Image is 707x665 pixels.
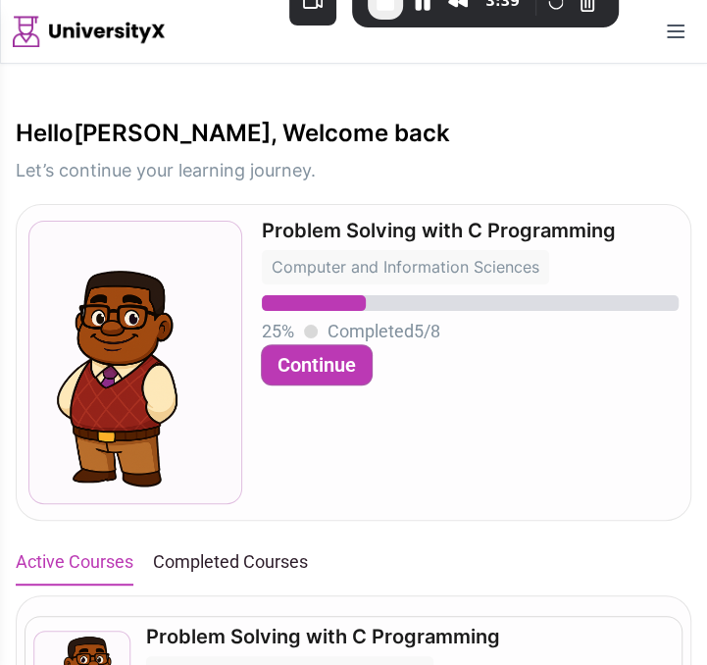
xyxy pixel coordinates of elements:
img: Logo [13,16,166,47]
button: Completed Courses [153,540,308,584]
button: Continue [262,345,372,384]
p: Completed 5 / 8 [328,318,440,345]
p: Problem Solving with C Programming [262,221,679,240]
img: Tutor [37,261,233,503]
button: Active Courses [16,540,133,584]
h3: Hello [PERSON_NAME] , Welcome back [16,118,450,149]
p: Let’s continue your learning journey. [16,157,450,184]
p: Problem Solving with C Programming [146,627,674,646]
button: Toggle mobile menu [656,12,695,51]
span: Computer and Information Sciences [272,257,539,277]
p: 25 % [262,318,294,345]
